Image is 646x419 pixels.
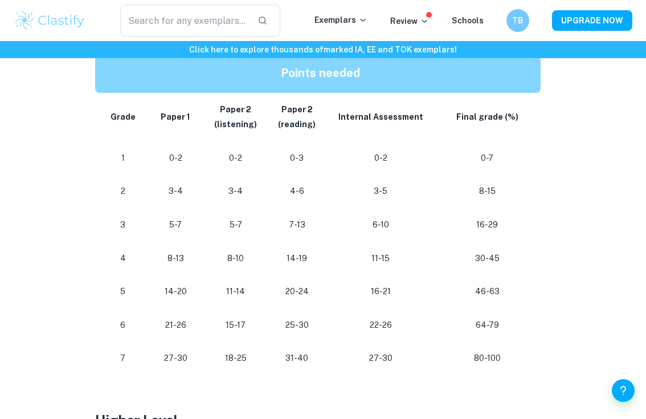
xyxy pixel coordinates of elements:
strong: Paper 1 [161,112,190,121]
p: 6-10 [337,217,424,233]
strong: Grade [111,112,136,121]
p: 16-21 [337,284,424,299]
p: 4-6 [275,184,318,199]
p: 14-19 [275,251,318,266]
p: 0-2 [156,150,197,166]
h6: TB [512,14,525,27]
p: 7 [109,351,137,366]
p: 27-30 [156,351,197,366]
p: 11-15 [337,251,424,266]
p: 14-20 [156,284,197,299]
p: 31-40 [275,351,318,366]
p: 6 [109,318,137,333]
p: 8-13 [156,251,197,266]
p: 16-29 [443,217,531,233]
button: UPGRADE NOW [552,10,632,31]
p: 2 [109,184,137,199]
p: 11-14 [214,284,257,299]
p: 1 [109,150,137,166]
p: 27-30 [337,351,424,366]
p: 30-45 [443,251,531,266]
strong: Paper 2 (listening) [214,105,257,129]
p: 0-7 [443,150,531,166]
button: TB [506,9,529,32]
p: 15-17 [214,318,257,333]
a: Schools [452,16,484,25]
p: 22-26 [337,318,424,333]
p: 0-2 [337,150,424,166]
p: 64-79 [443,318,531,333]
p: 8-15 [443,184,531,199]
p: 18-25 [214,351,257,366]
input: Search for any exemplars... [120,5,248,36]
button: Help and Feedback [612,379,635,402]
p: 3 [109,217,137,233]
strong: Points needed [281,66,360,80]
p: 4 [109,251,137,266]
p: 25-30 [275,318,318,333]
p: 5-7 [156,217,197,233]
p: 0-3 [275,150,318,166]
p: 8-10 [214,251,257,266]
p: 21-26 [156,318,197,333]
p: 7-13 [275,217,318,233]
p: Review [390,15,429,27]
strong: Final grade (%) [456,112,518,121]
p: 80-100 [443,351,531,366]
img: Clastify logo [14,9,86,32]
p: 20-24 [275,284,318,299]
strong: Paper 2 (reading) [278,105,316,129]
p: 3-4 [156,184,197,199]
h6: Click here to explore thousands of marked IA, EE and TOK exemplars ! [2,43,644,56]
p: 3-5 [337,184,424,199]
p: Exemplars [314,14,367,26]
p: 0-2 [214,150,257,166]
strong: Internal Assessment [338,112,423,121]
p: 3-4 [214,184,257,199]
p: 46-63 [443,284,531,299]
p: 5 [109,284,137,299]
p: 5-7 [214,217,257,233]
